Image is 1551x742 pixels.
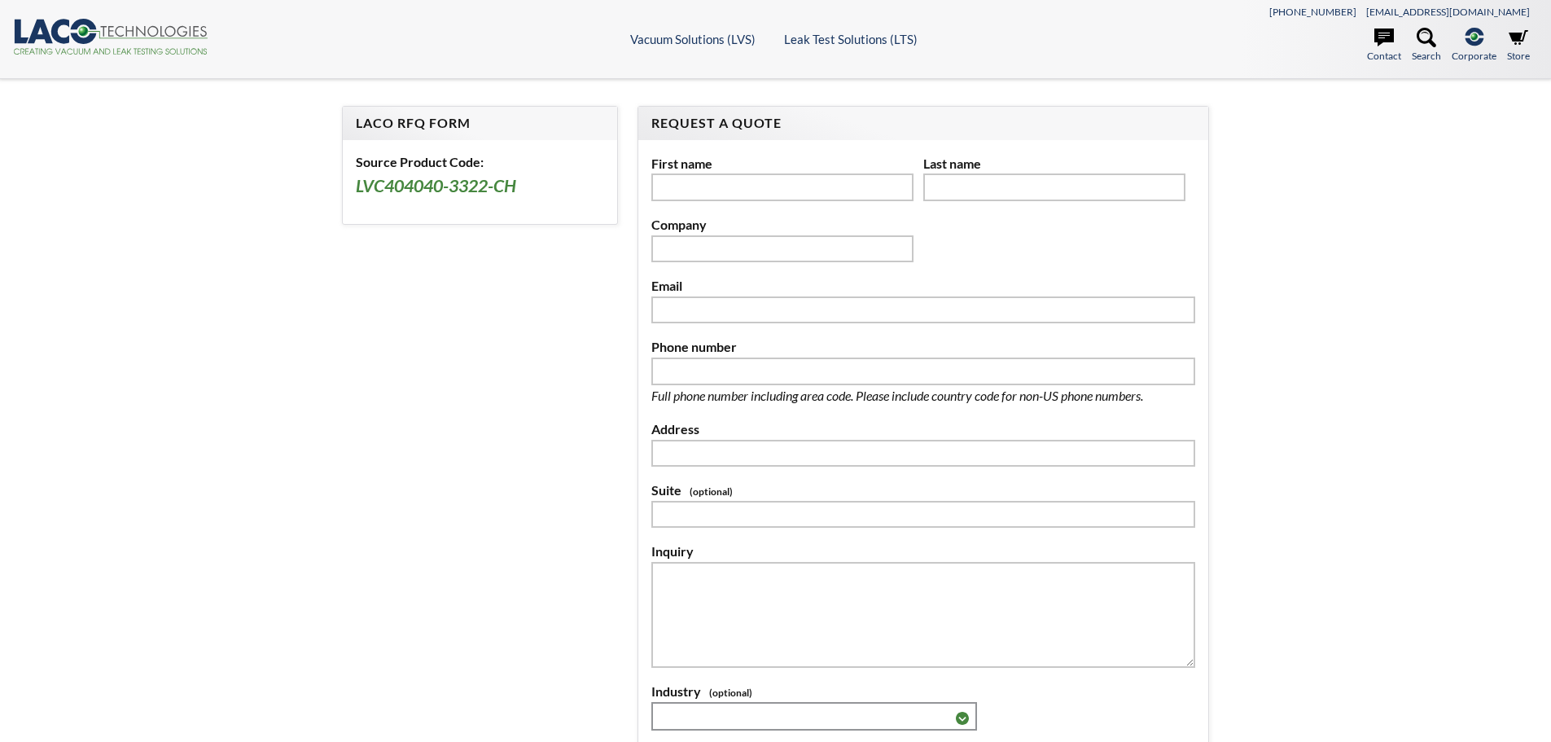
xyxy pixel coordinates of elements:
[651,214,914,235] label: Company
[651,115,1195,132] h4: Request A Quote
[651,419,1195,440] label: Address
[1366,6,1530,18] a: [EMAIL_ADDRESS][DOMAIN_NAME]
[356,154,484,169] b: Source Product Code:
[1507,28,1530,64] a: Store
[1269,6,1356,18] a: [PHONE_NUMBER]
[651,275,1195,296] label: Email
[651,681,1195,702] label: Industry
[356,115,604,132] h4: LACO RFQ Form
[923,153,1185,174] label: Last name
[1412,28,1441,64] a: Search
[651,385,1195,406] p: Full phone number including area code. Please include country code for non-US phone numbers.
[1367,28,1401,64] a: Contact
[651,541,1195,562] label: Inquiry
[651,480,1195,501] label: Suite
[784,32,918,46] a: Leak Test Solutions (LTS)
[651,336,1195,358] label: Phone number
[630,32,756,46] a: Vacuum Solutions (LVS)
[1452,48,1496,64] span: Corporate
[651,153,914,174] label: First name
[356,175,604,198] h3: LVC404040-3322-CH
